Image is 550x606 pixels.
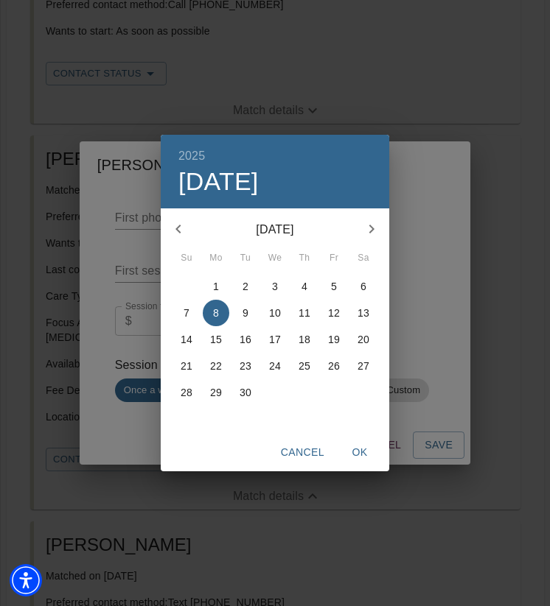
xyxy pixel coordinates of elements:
button: 3 [262,273,288,300]
button: 8 [203,300,229,326]
span: Sa [350,251,377,266]
span: Mo [203,251,229,266]
button: 9 [232,300,259,326]
span: Th [291,251,318,266]
button: 12 [321,300,347,326]
p: 10 [269,306,281,320]
p: 20 [358,332,369,347]
button: 14 [173,326,200,353]
button: 25 [291,353,318,379]
p: 5 [331,279,337,294]
p: 15 [210,332,222,347]
p: 24 [269,359,281,373]
button: 30 [232,379,259,406]
p: 4 [302,279,307,294]
button: 17 [262,326,288,353]
span: Tu [232,251,259,266]
p: 26 [328,359,340,373]
button: 2 [232,273,259,300]
button: 10 [262,300,288,326]
button: 21 [173,353,200,379]
p: 14 [181,332,192,347]
button: 18 [291,326,318,353]
span: OK [342,443,377,462]
p: 23 [240,359,251,373]
button: 23 [232,353,259,379]
button: 13 [350,300,377,326]
button: 2025 [178,146,205,166]
button: 29 [203,379,229,406]
p: 18 [299,332,310,347]
p: 6 [361,279,366,294]
button: 5 [321,273,347,300]
button: 4 [291,273,318,300]
button: 19 [321,326,347,353]
p: 2 [243,279,248,294]
div: Accessibility Menu [10,564,42,596]
button: 27 [350,353,377,379]
p: 3 [272,279,278,294]
p: 17 [269,332,281,347]
button: 11 [291,300,318,326]
button: 20 [350,326,377,353]
p: 21 [181,359,192,373]
span: We [262,251,288,266]
p: 1 [213,279,219,294]
button: 24 [262,353,288,379]
p: 11 [299,306,310,320]
span: Cancel [281,443,324,462]
button: [DATE] [178,166,259,197]
p: 25 [299,359,310,373]
p: 28 [181,385,192,400]
button: 6 [350,273,377,300]
button: 22 [203,353,229,379]
p: 22 [210,359,222,373]
span: Su [173,251,200,266]
button: 28 [173,379,200,406]
p: 13 [358,306,369,320]
p: 19 [328,332,340,347]
button: 7 [173,300,200,326]
button: 26 [321,353,347,379]
span: Fr [321,251,347,266]
button: OK [336,439,383,466]
p: 27 [358,359,369,373]
p: 16 [240,332,251,347]
button: 1 [203,273,229,300]
button: Cancel [275,439,330,466]
p: 7 [184,306,189,320]
p: 12 [328,306,340,320]
p: [DATE] [196,221,354,239]
p: 30 [240,385,251,400]
p: 29 [210,385,222,400]
button: 15 [203,326,229,353]
p: 9 [243,306,248,320]
button: 16 [232,326,259,353]
p: 8 [213,306,219,320]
